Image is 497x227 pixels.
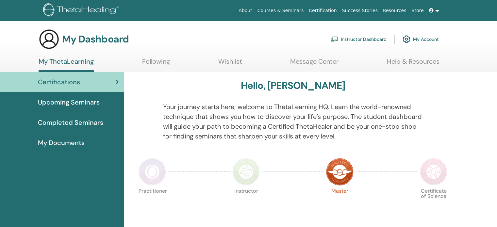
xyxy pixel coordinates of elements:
a: Instructor Dashboard [330,32,387,46]
img: logo.png [43,3,121,18]
h3: Hello, [PERSON_NAME] [241,80,345,91]
h3: My Dashboard [62,33,129,45]
a: Certification [306,5,339,17]
a: Help & Resources [387,57,439,70]
img: generic-user-icon.jpg [39,29,59,50]
a: My ThetaLearning [39,57,94,72]
p: Practitioner [139,188,166,216]
span: Completed Seminars [38,118,103,127]
img: Instructor [232,158,260,186]
a: Store [409,5,426,17]
span: Certifications [38,77,80,87]
a: Wishlist [218,57,242,70]
a: Success Stories [340,5,380,17]
span: Upcoming Seminars [38,97,100,107]
img: cog.svg [403,34,410,45]
img: Master [326,158,354,186]
a: About [236,5,255,17]
a: Courses & Seminars [255,5,306,17]
a: Message Center [290,57,339,70]
span: My Documents [38,138,85,148]
p: Certificate of Science [420,188,447,216]
p: Your journey starts here; welcome to ThetaLearning HQ. Learn the world-renowned technique that sh... [163,102,423,141]
a: Resources [380,5,409,17]
img: chalkboard-teacher.svg [330,36,338,42]
a: My Account [403,32,439,46]
p: Master [326,188,354,216]
img: Certificate of Science [420,158,447,186]
p: Instructor [232,188,260,216]
a: Following [142,57,170,70]
img: Practitioner [139,158,166,186]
